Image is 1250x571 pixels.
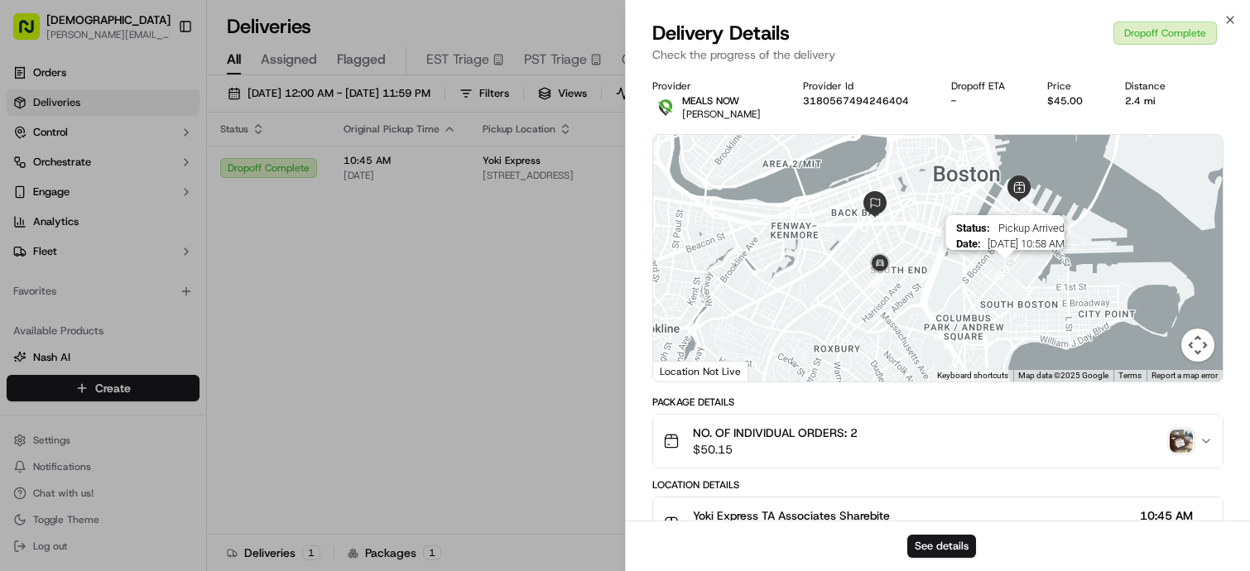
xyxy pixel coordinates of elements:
div: 2.4 mi [1125,94,1181,108]
span: $50.15 [693,441,858,458]
div: Past conversations [17,214,111,228]
div: Start new chat [75,157,272,174]
span: Pylon [165,365,200,377]
div: Distance [1125,79,1181,93]
button: Yoki Express TA Associates Sharebite10:45 AM [653,497,1223,550]
div: 💻 [140,326,153,339]
div: Package Details [652,396,1224,409]
div: Dropoff ETA [951,79,1021,93]
a: 💻API Documentation [133,318,272,348]
a: Open this area in Google Maps (opens a new window) [657,360,712,381]
img: 1736555255976-a54dd68f-1ca7-489b-9aae-adbdc363a1c4 [17,157,46,187]
button: Keyboard shortcuts [937,370,1008,381]
span: [DATE] [147,256,180,269]
span: API Documentation [156,324,266,341]
img: Grace Nketiah [17,240,43,266]
a: 📗Knowledge Base [10,318,133,348]
button: Map camera controls [1181,329,1214,362]
div: $45.00 [1047,94,1099,108]
button: Start new chat [281,162,301,182]
span: Date : [956,238,981,250]
p: Welcome 👋 [17,65,301,92]
div: Provider [652,79,776,93]
span: Pickup Arrived [997,222,1065,234]
span: [PERSON_NAME] [51,256,134,269]
button: NO. OF INDIVIDUAL ORDERS: 2$50.15photo_proof_of_delivery image [653,415,1223,468]
div: 2 [994,259,1016,281]
span: Status : [956,222,990,234]
div: Provider Id [803,79,925,93]
div: Location Details [652,478,1224,492]
div: - [951,94,1021,108]
span: 10:45 AM [1140,507,1193,524]
span: Delivery Details [652,20,790,46]
button: See all [257,211,301,231]
div: Location Not Live [653,361,748,381]
div: 📗 [17,326,30,339]
span: Knowledge Base [33,324,127,341]
a: Report a map error [1151,371,1218,380]
p: Check the progress of the delivery [652,46,1224,63]
div: We're available if you need us! [75,174,228,187]
input: Got a question? Start typing here... [43,106,298,123]
span: Map data ©2025 Google [1018,371,1108,380]
div: 4 [869,266,891,288]
p: MEALS NOW [682,94,761,108]
img: Nash [17,16,50,49]
span: Yoki Express TA Associates Sharebite [693,507,890,524]
img: Google [657,360,712,381]
button: 3180567494246404 [803,94,909,108]
div: Price [1047,79,1099,93]
a: Terms (opens in new tab) [1118,371,1142,380]
img: 4920774857489_3d7f54699973ba98c624_72.jpg [35,157,65,187]
img: 1736555255976-a54dd68f-1ca7-489b-9aae-adbdc363a1c4 [33,257,46,270]
img: photo_proof_of_delivery image [1170,429,1193,453]
button: See details [907,535,976,558]
span: NO. OF INDIVIDUAL ORDERS: 2 [693,425,858,441]
img: melas_now_logo.png [652,94,679,121]
span: • [137,256,143,269]
a: Powered byPylon [117,364,200,377]
span: [DATE] 10:58 AM [988,238,1065,250]
span: [PERSON_NAME] [682,108,761,121]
